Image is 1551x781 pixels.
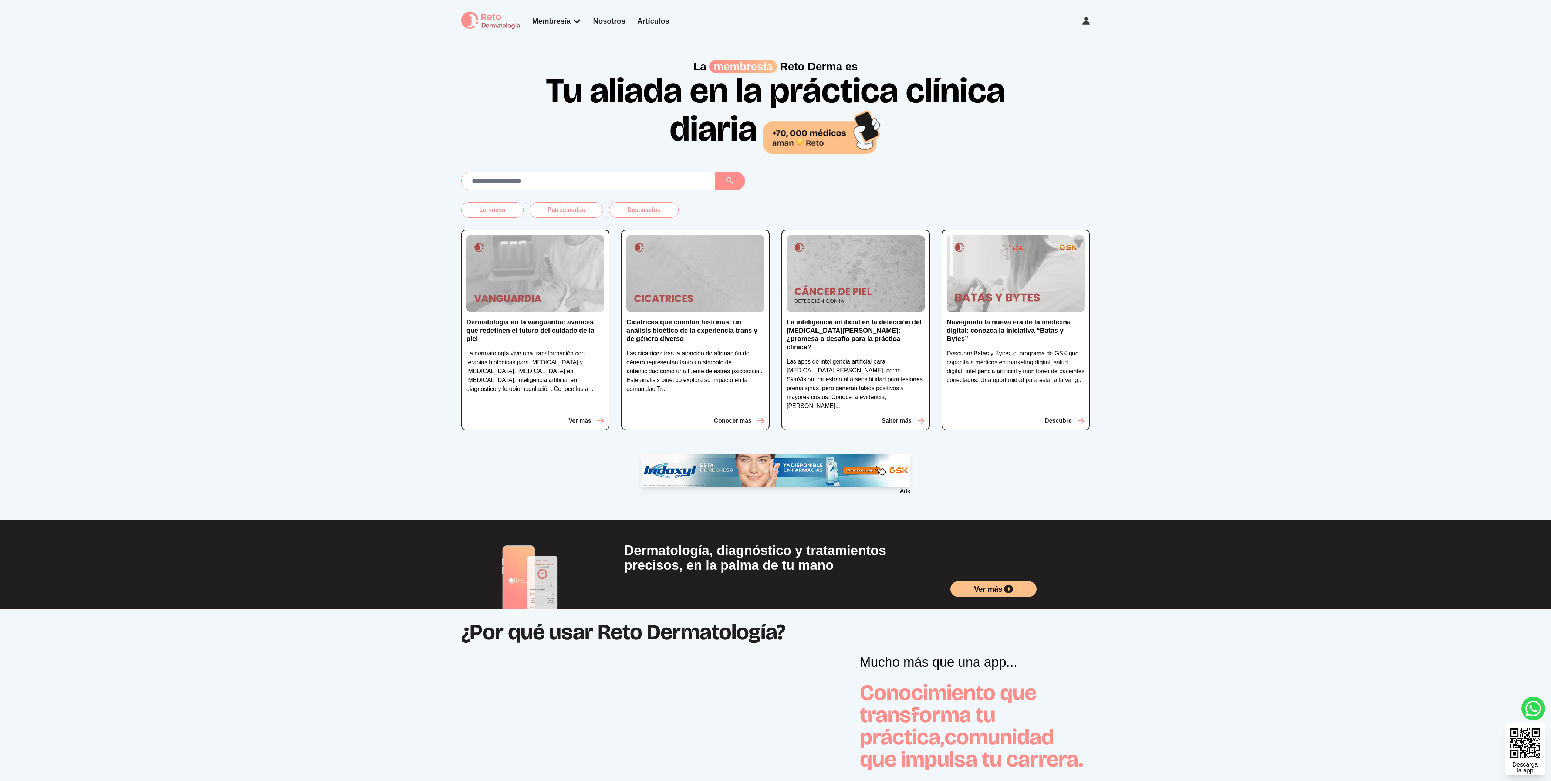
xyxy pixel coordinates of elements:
span: membresía [709,60,777,73]
button: Lo nuevo [461,202,524,218]
p: Dermatología en la vanguardia: avances que redefinen el futuro del cuidado de la piel [466,318,604,343]
p: Mucho más que una app... [860,655,1090,670]
button: Saber más [882,416,925,425]
button: Descubre [1045,416,1085,425]
span: Conocimiento que transforma tu práctica, [860,679,1037,750]
div: Descarga la app [1513,762,1538,774]
a: Cicatrices que cuentan historias: un análisis bioético de la experiencia trans y de género diverso [626,318,764,349]
p: Las apps de inteligencia artificial para [MEDICAL_DATA][PERSON_NAME], como SkinVision, muestran a... [787,357,925,410]
button: Patrocinados [530,202,603,218]
div: Membresía [532,16,581,26]
p: Saber más [882,416,912,425]
img: Ad - web | home | banner | indoxyl | 2025-08-19 | 1 [641,454,910,487]
img: 70,000 médicos aman Reto [763,109,881,153]
a: Artículos [637,17,669,25]
h2: ¿Por qué usar Reto Dermatología? [461,609,1090,655]
a: Dermatología en la vanguardia: avances que redefinen el futuro del cuidado de la piel [466,318,604,349]
button: Destacados [609,202,679,218]
p: Ver más [569,416,591,425]
p: Cicatrices que cuentan historias: un análisis bioético de la experiencia trans y de género diverso [626,318,764,343]
img: logo Reto dermatología [461,12,520,30]
h1: Tu aliada en la práctica clínica diaria [539,73,1012,153]
img: La inteligencia artificial en la detección del cáncer de piel: ¿promesa o desafío para la práctic... [787,235,925,312]
p: Conocer más [714,416,751,425]
button: Ver más [569,416,604,425]
p: La dermatología vive una transformación con terapias biológicas para [MEDICAL_DATA] y [MEDICAL_DA... [466,349,604,393]
p: Las cicatrices tras la atención de afirmación de género representan tanto un símbolo de autentici... [626,349,764,393]
p: Descubre Batas y Bytes, el programa de GSK que capacita a médicos en marketing digital, salud dig... [947,349,1085,385]
a: Navegando la nueva era de la medicina digital: conozca la iniciativa “Batas y Bytes” [947,318,1085,349]
a: whatsapp button [1521,697,1545,720]
p: La Reto Derma es [461,60,1090,73]
a: Nosotros [593,17,626,25]
img: Navegando la nueva era de la medicina digital: conozca la iniciativa “Batas y Bytes” [947,235,1085,312]
a: Ver más [950,581,1037,597]
img: trezetse [494,543,568,609]
p: Descubre [1045,416,1072,425]
span: Ver más [974,584,1003,594]
a: La inteligencia artificial en la detección del [MEDICAL_DATA][PERSON_NAME]: ¿promesa o desafío pa... [787,318,925,357]
p: comunidad que impulsa tu carrera. [860,682,1090,770]
p: La inteligencia artificial en la detección del [MEDICAL_DATA][PERSON_NAME]: ¿promesa o desafío pa... [787,318,925,351]
h2: Dermatología, diagnóstico y tratamientos precisos, en la palma de tu mano [624,543,927,573]
img: Cicatrices que cuentan historias: un análisis bioético de la experiencia trans y de género diverso [626,235,764,312]
p: Ads [641,487,910,496]
button: Conocer más [714,416,764,425]
p: Navegando la nueva era de la medicina digital: conozca la iniciativa “Batas y Bytes” [947,318,1085,343]
img: Dermatología en la vanguardia: avances que redefinen el futuro del cuidado de la piel [466,235,604,312]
